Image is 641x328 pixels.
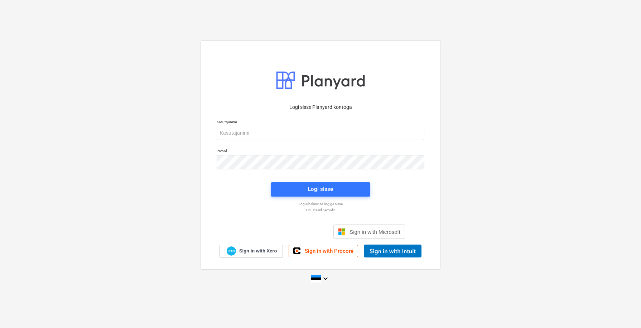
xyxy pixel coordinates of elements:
[321,274,330,283] i: keyboard_arrow_down
[236,224,328,240] div: Logi sisse Google’i kontoga. Avaneb uuel vahelehel
[227,246,236,256] img: Xero logo
[217,103,424,111] p: Logi sisse Planyard kontoga
[232,224,331,240] iframe: Sisselogimine Google'i nupu abil
[217,149,424,155] p: Parool
[213,208,428,212] a: Unustasid parooli?
[220,245,283,257] a: Sign in with Xero
[217,126,424,140] input: Kasutajanimi
[213,202,428,206] a: Logi ühekordse lingiga sisse
[305,248,353,254] span: Sign in with Procore
[271,182,370,197] button: Logi sisse
[239,248,277,254] span: Sign in with Xero
[289,245,358,257] a: Sign in with Procore
[350,229,400,235] span: Sign in with Microsoft
[308,184,333,194] div: Logi sisse
[338,228,345,235] img: Microsoft logo
[217,120,424,126] p: Kasutajanimi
